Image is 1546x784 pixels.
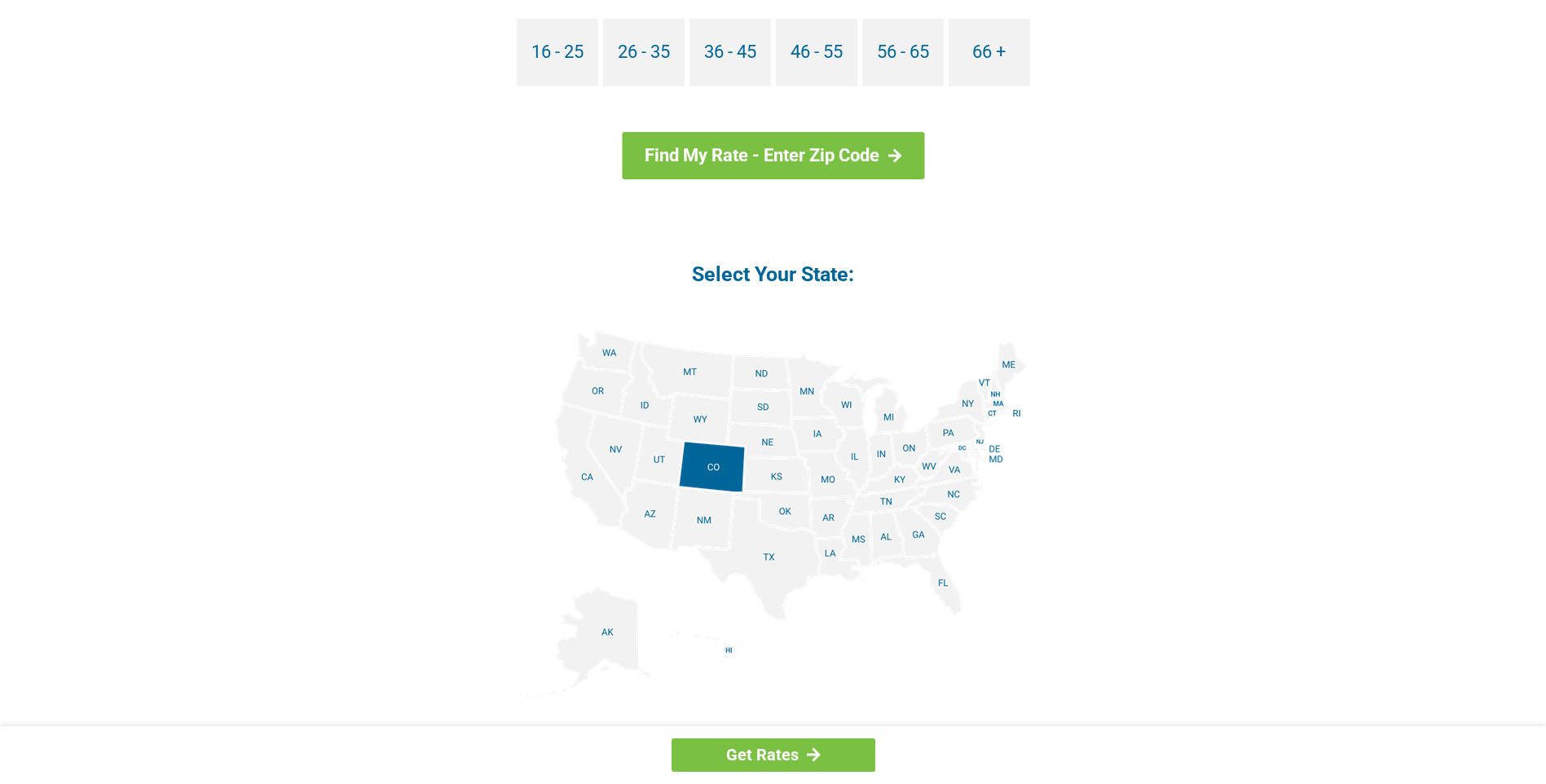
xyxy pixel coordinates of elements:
a: 16 - 25 [517,19,598,86]
img: states [519,330,1028,698]
a: 66 + [949,19,1030,86]
a: 26 - 35 [603,19,685,86]
a: 36 - 45 [689,19,771,86]
h4: Select Your State: [382,261,1165,288]
a: Find My Rate - Enter Zip Code [622,132,924,179]
a: 56 - 65 [862,19,944,86]
a: 46 - 55 [776,19,857,86]
a: Get Rates [672,738,875,772]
